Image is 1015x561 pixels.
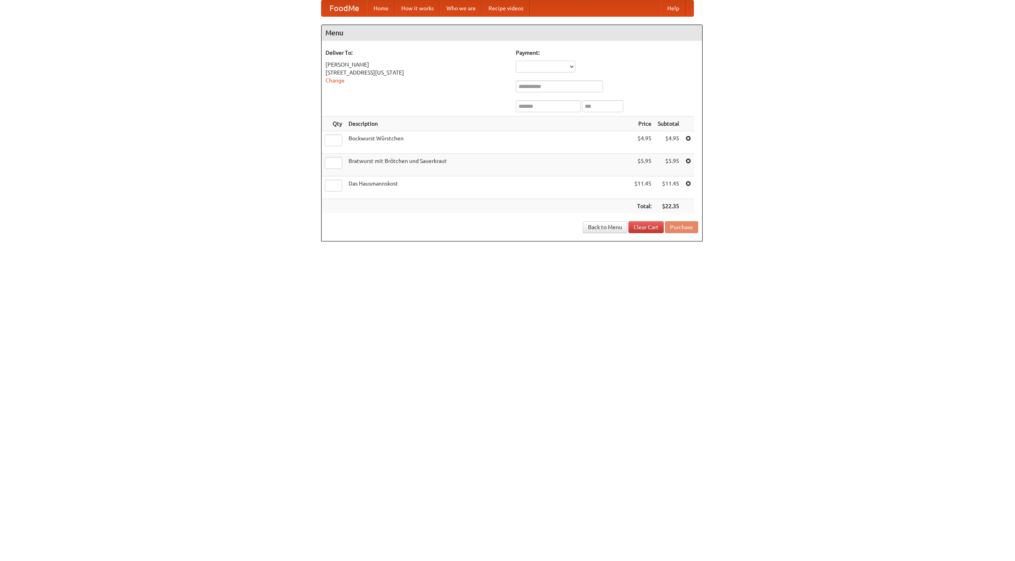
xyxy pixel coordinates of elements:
[655,117,682,131] th: Subtotal
[665,221,698,233] button: Purchase
[367,0,395,16] a: Home
[482,0,530,16] a: Recipe videos
[395,0,440,16] a: How it works
[655,131,682,154] td: $4.95
[345,176,631,199] td: Das Hausmannskost
[655,199,682,214] th: $22.35
[661,0,686,16] a: Help
[322,0,367,16] a: FoodMe
[628,221,664,233] a: Clear Cart
[345,117,631,131] th: Description
[345,131,631,154] td: Bockwurst Würstchen
[631,117,655,131] th: Price
[583,221,627,233] a: Back to Menu
[631,199,655,214] th: Total:
[631,176,655,199] td: $11.45
[440,0,482,16] a: Who we are
[322,117,345,131] th: Qty
[655,154,682,176] td: $5.95
[326,77,345,84] a: Change
[326,49,508,57] h5: Deliver To:
[631,131,655,154] td: $4.95
[326,61,508,69] div: [PERSON_NAME]
[516,49,698,57] h5: Payment:
[326,69,508,77] div: [STREET_ADDRESS][US_STATE]
[345,154,631,176] td: Bratwurst mit Brötchen und Sauerkraut
[322,25,702,41] h4: Menu
[655,176,682,199] td: $11.45
[631,154,655,176] td: $5.95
